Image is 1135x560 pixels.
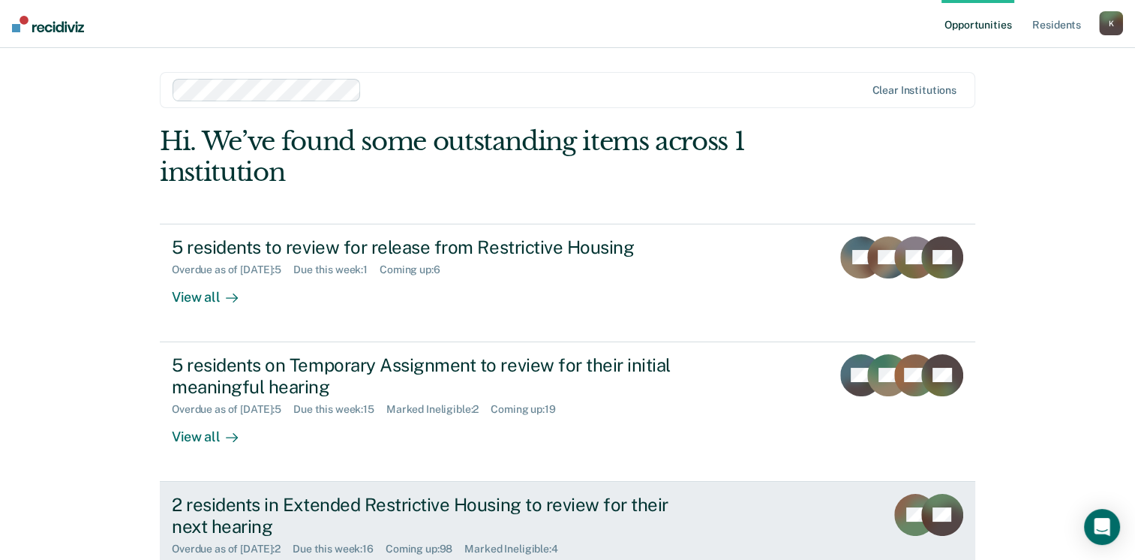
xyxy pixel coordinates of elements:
div: Marked Ineligible : 2 [386,403,491,416]
a: 5 residents on Temporary Assignment to review for their initial meaningful hearingOverdue as of [... [160,342,975,482]
div: Due this week : 16 [293,543,386,555]
div: 2 residents in Extended Restrictive Housing to review for their next hearing [172,494,698,537]
div: 5 residents on Temporary Assignment to review for their initial meaningful hearing [172,354,698,398]
div: Clear institutions [872,84,956,97]
div: Coming up : 98 [386,543,464,555]
div: View all [172,276,256,306]
div: Coming up : 6 [380,263,452,276]
div: Hi. We’ve found some outstanding items across 1 institution [160,126,812,188]
div: View all [172,416,256,445]
div: Overdue as of [DATE] : 5 [172,403,293,416]
div: Open Intercom Messenger [1084,509,1120,545]
div: Due this week : 1 [293,263,380,276]
button: K [1099,11,1123,35]
a: 5 residents to review for release from Restrictive HousingOverdue as of [DATE]:5Due this week:1Co... [160,224,975,342]
div: Overdue as of [DATE] : 5 [172,263,293,276]
div: Marked Ineligible : 4 [464,543,569,555]
div: Overdue as of [DATE] : 2 [172,543,293,555]
div: Due this week : 15 [293,403,386,416]
div: 5 residents to review for release from Restrictive Housing [172,236,698,258]
img: Recidiviz [12,16,84,32]
div: Coming up : 19 [491,403,567,416]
